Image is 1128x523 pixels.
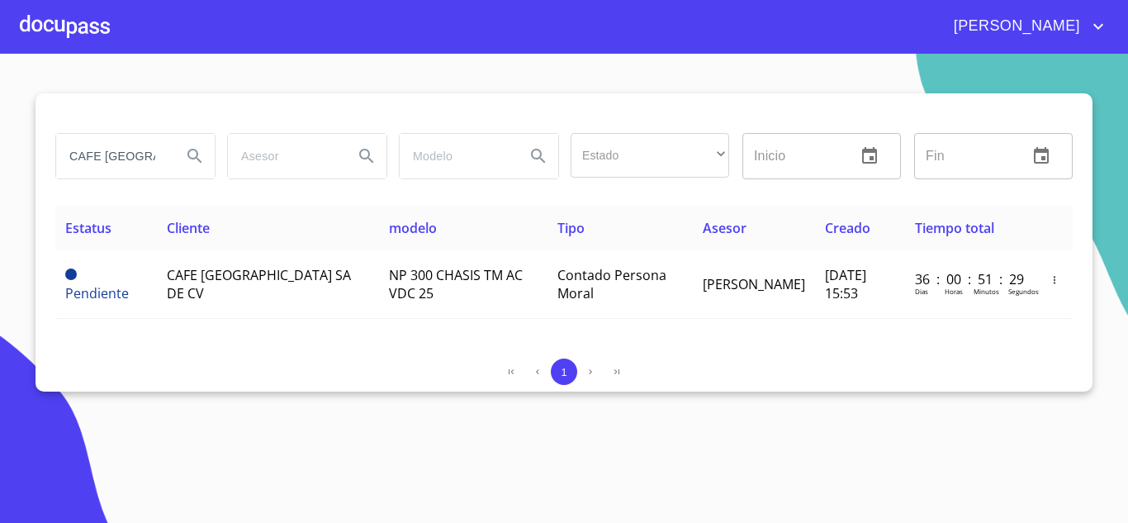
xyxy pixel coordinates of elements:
span: Estatus [65,219,111,237]
span: [DATE] 15:53 [825,266,866,302]
button: Search [347,136,386,176]
span: Creado [825,219,870,237]
p: Segundos [1008,287,1039,296]
div: ​ [571,133,729,178]
span: NP 300 CHASIS TM AC VDC 25 [389,266,523,302]
span: Cliente [167,219,210,237]
span: Pendiente [65,284,129,302]
span: Tiempo total [915,219,994,237]
button: 1 [551,359,577,385]
button: Search [175,136,215,176]
span: Pendiente [65,269,77,280]
span: Contado Persona Moral [557,266,666,302]
span: CAFE [GEOGRAPHIC_DATA] SA DE CV [167,266,351,302]
input: search [228,134,340,178]
span: Tipo [557,219,585,237]
span: [PERSON_NAME] [703,275,805,293]
span: Asesor [703,219,746,237]
input: search [56,134,168,178]
p: Minutos [974,287,999,296]
p: 36 : 00 : 51 : 29 [915,270,1026,288]
span: 1 [561,366,566,378]
span: [PERSON_NAME] [941,13,1088,40]
span: modelo [389,219,437,237]
input: search [400,134,512,178]
p: Horas [945,287,963,296]
button: Search [519,136,558,176]
p: Dias [915,287,928,296]
button: account of current user [941,13,1108,40]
